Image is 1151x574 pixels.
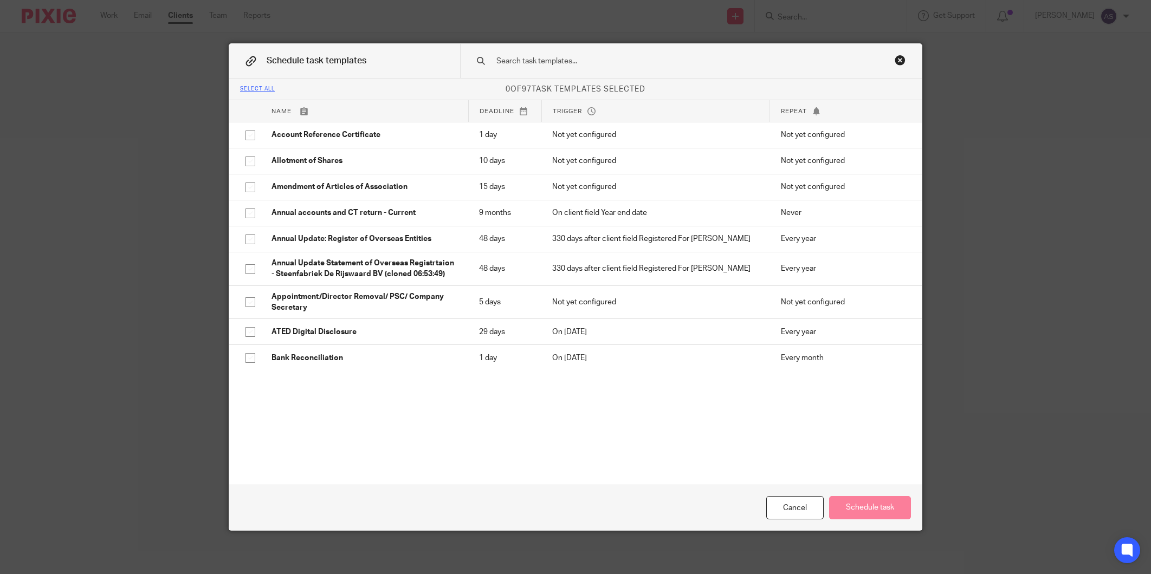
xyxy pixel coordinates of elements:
[552,129,759,140] p: Not yet configured
[479,353,531,363] p: 1 day
[766,496,824,519] div: Cancel
[553,107,759,116] p: Trigger
[781,181,906,192] p: Not yet configured
[480,107,531,116] p: Deadline
[271,327,457,337] p: ATED Digital Disclosure
[552,155,759,166] p: Not yet configured
[479,129,531,140] p: 1 day
[781,207,906,218] p: Never
[479,207,531,218] p: 9 months
[271,258,457,280] p: Annual Update Statement of Overseas Registrtaion - Steenfabriek De Rijswaard BV (cloned 06:53:49)
[506,86,510,93] span: 0
[552,327,759,337] p: On [DATE]
[552,207,759,218] p: On client field Year end date
[479,297,531,308] p: 5 days
[271,181,457,192] p: Amendment of Articles of Association
[479,181,531,192] p: 15 days
[479,327,531,337] p: 29 days
[229,84,922,95] p: of task templates selected
[267,56,366,65] span: Schedule task templates
[271,129,457,140] p: Account Reference Certificate
[552,181,759,192] p: Not yet configured
[271,233,457,244] p: Annual Update: Register of Overseas Entities
[495,55,852,67] input: Search task templates...
[271,108,292,114] span: Name
[271,155,457,166] p: Allotment of Shares
[781,107,906,116] p: Repeat
[479,155,531,166] p: 10 days
[552,233,759,244] p: 330 days after client field Registered For [PERSON_NAME]
[522,86,532,93] span: 97
[895,55,906,66] div: Close this dialog window
[552,353,759,363] p: On [DATE]
[781,297,906,308] p: Not yet configured
[781,327,906,337] p: Every year
[781,263,906,274] p: Every year
[781,353,906,363] p: Every month
[781,155,906,166] p: Not yet configured
[781,129,906,140] p: Not yet configured
[240,86,275,93] div: Select all
[271,291,457,314] p: Appointment/Director Removal/ PSC/ Company Secretary
[479,263,531,274] p: 48 days
[271,353,457,363] p: Bank Reconciliation
[271,207,457,218] p: Annual accounts and CT return - Current
[781,233,906,244] p: Every year
[829,496,911,519] button: Schedule task
[479,233,531,244] p: 48 days
[552,297,759,308] p: Not yet configured
[552,263,759,274] p: 330 days after client field Registered For [PERSON_NAME]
